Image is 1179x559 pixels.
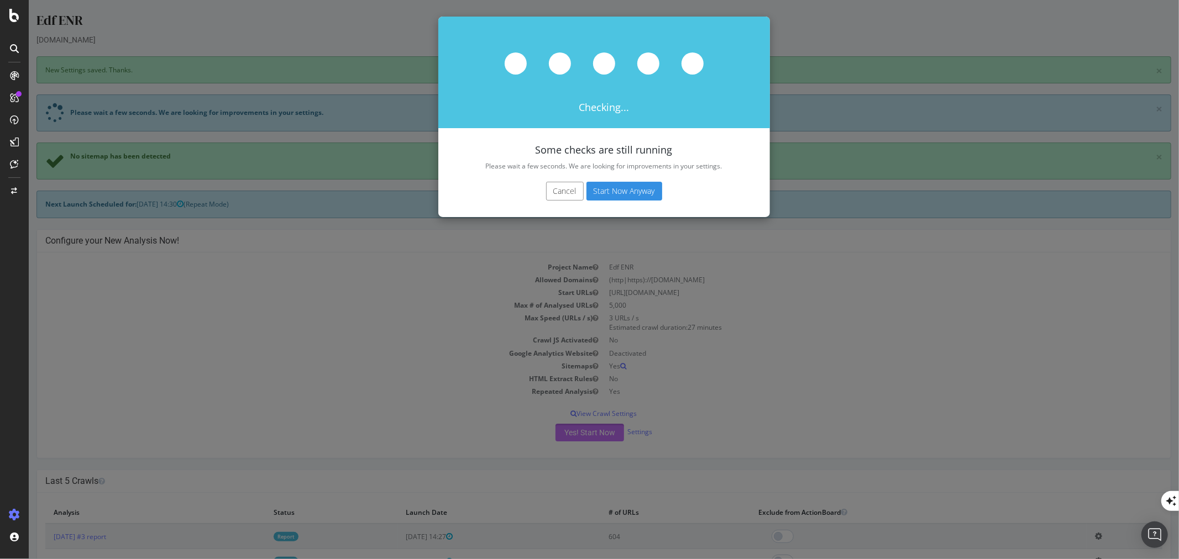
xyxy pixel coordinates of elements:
[410,17,741,128] div: Checking...
[432,161,719,171] p: Please wait a few seconds. We are looking for improvements in your settings.
[432,145,719,156] h4: Some checks are still running
[558,182,633,201] button: Start Now Anyway
[517,182,555,201] button: Cancel
[1141,521,1168,548] div: Open Intercom Messenger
